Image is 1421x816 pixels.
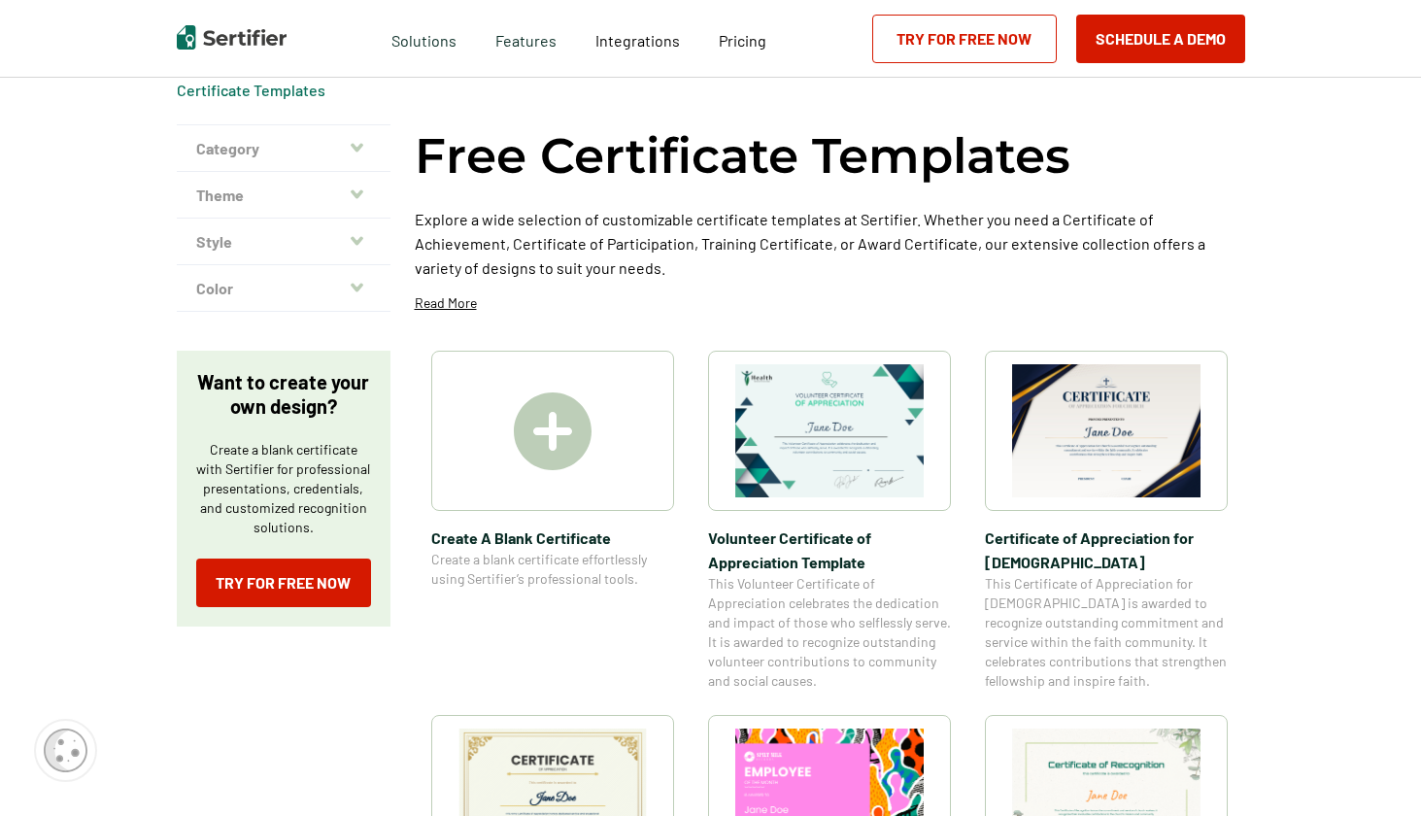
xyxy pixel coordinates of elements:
[719,26,766,51] a: Pricing
[514,392,592,470] img: Create A Blank Certificate
[196,440,371,537] p: Create a blank certificate with Sertifier for professional presentations, credentials, and custom...
[1012,364,1201,497] img: Certificate of Appreciation for Church​
[708,351,951,691] a: Volunteer Certificate of Appreciation TemplateVolunteer Certificate of Appreciation TemplateThis ...
[985,574,1228,691] span: This Certificate of Appreciation for [DEMOGRAPHIC_DATA] is awarded to recognize outstanding commi...
[708,574,951,691] span: This Volunteer Certificate of Appreciation celebrates the dedication and impact of those who self...
[391,26,457,51] span: Solutions
[985,351,1228,691] a: Certificate of Appreciation for Church​Certificate of Appreciation for [DEMOGRAPHIC_DATA]​This Ce...
[431,550,674,589] span: Create a blank certificate effortlessly using Sertifier’s professional tools.
[735,364,924,497] img: Volunteer Certificate of Appreciation Template
[415,207,1245,280] p: Explore a wide selection of customizable certificate templates at Sertifier. Whether you need a C...
[177,265,390,312] button: Color
[177,125,390,172] button: Category
[177,81,325,100] div: Breadcrumb
[872,15,1057,63] a: Try for Free Now
[177,25,287,50] img: Sertifier | Digital Credentialing Platform
[719,31,766,50] span: Pricing
[595,31,680,50] span: Integrations
[196,370,371,419] p: Want to create your own design?
[177,219,390,265] button: Style
[595,26,680,51] a: Integrations
[1324,723,1421,816] iframe: Chat Widget
[708,526,951,574] span: Volunteer Certificate of Appreciation Template
[415,293,477,313] p: Read More
[431,526,674,550] span: Create A Blank Certificate
[196,559,371,607] a: Try for Free Now
[177,81,325,99] a: Certificate Templates
[415,124,1070,187] h1: Free Certificate Templates
[177,172,390,219] button: Theme
[44,729,87,772] img: Cookie Popup Icon
[495,26,557,51] span: Features
[1076,15,1245,63] button: Schedule a Demo
[177,81,325,100] span: Certificate Templates
[985,526,1228,574] span: Certificate of Appreciation for [DEMOGRAPHIC_DATA]​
